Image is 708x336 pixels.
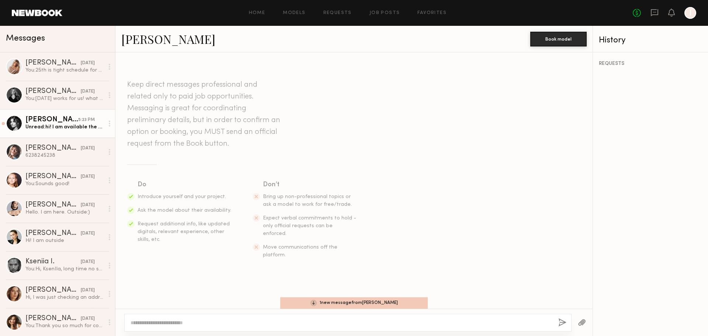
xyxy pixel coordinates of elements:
[138,208,231,213] span: Ask the model about their availability.
[25,116,78,124] div: [PERSON_NAME]
[25,59,81,67] div: [PERSON_NAME]
[263,216,356,236] span: Expect verbal commitments to hold - only official requests can be enforced.
[127,79,282,150] header: Keep direct messages professional and related only to paid job opportunities. Messaging is great ...
[283,11,305,15] a: Models
[25,180,104,187] div: You: Sounds good!
[81,230,95,237] div: [DATE]
[323,11,352,15] a: Requests
[25,124,104,131] div: Unread: hi! I am available the 29th for the shoot. For casting I am available [DATE], are you loc...
[280,297,428,309] div: 1 new message from [PERSON_NAME]
[81,60,95,67] div: [DATE]
[81,145,95,152] div: [DATE]
[25,294,104,301] div: Hi, I was just checking an address for [DATE]. Is there a suite number ?
[25,209,104,216] div: Hello. I am here. Outside:)
[263,180,357,190] div: Don’t
[530,32,587,46] button: Book model
[25,258,81,266] div: Kseniia I.
[25,88,81,95] div: [PERSON_NAME]
[684,7,696,19] a: I
[25,173,81,180] div: [PERSON_NAME]
[25,266,104,273] div: You: Hi, KsenIIa, long time no see~ We’re hoping to do a quick casting. Would you be able to come...
[138,222,230,242] span: Request additional info, like updated digitals, relevant experience, other skills, etc.
[121,31,215,47] a: [PERSON_NAME]
[599,61,702,66] div: REQUESTS
[25,201,81,209] div: [PERSON_NAME]
[417,11,447,15] a: Favorites
[138,194,226,199] span: Introduce yourself and your project.
[369,11,400,15] a: Job Posts
[81,88,95,95] div: [DATE]
[530,35,587,42] a: Book model
[81,315,95,322] div: [DATE]
[25,287,81,294] div: [PERSON_NAME]
[6,34,45,43] span: Messages
[599,36,702,45] div: History
[25,237,104,244] div: Hi! I am outside
[249,11,265,15] a: Home
[81,202,95,209] div: [DATE]
[81,259,95,266] div: [DATE]
[263,245,337,257] span: Move communications off the platform.
[78,117,95,124] div: 5:23 PM
[138,180,232,190] div: Do
[81,173,95,180] div: [DATE]
[25,95,104,102] div: You: [DATE] works for us! what time can you come before 4pm?
[25,145,81,152] div: [PERSON_NAME]
[25,152,104,159] div: 6238245238
[25,315,81,322] div: [PERSON_NAME]
[25,230,81,237] div: [PERSON_NAME]
[263,194,352,207] span: Bring up non-professional topics or ask a model to work for free/trade.
[25,67,104,74] div: You: 25th is tight schedule for us but we'll discuss it again : ) Thanks!
[81,287,95,294] div: [DATE]
[25,322,104,329] div: You: Thank you so much for coming to the casting this time! Unfortunately, it looks like we won't...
